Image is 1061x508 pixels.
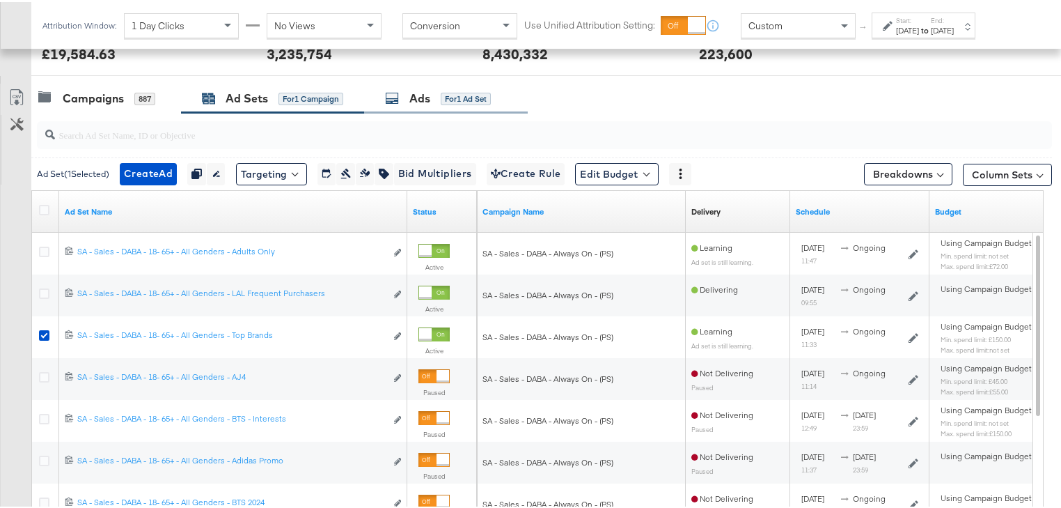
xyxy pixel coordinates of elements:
[699,42,753,62] div: 223,600
[410,17,460,30] span: Conversion
[691,491,753,502] span: Not Delivering
[418,261,450,270] label: Active
[864,161,952,183] button: Breakdowns
[801,491,824,502] span: [DATE]
[801,338,817,346] sub: 11:33
[482,497,613,507] span: SA - Sales - DABA - Always On - (PS)
[941,344,1009,352] sub: Max. spend limit : not set
[691,408,753,418] span: Not Delivering
[691,204,721,215] div: Delivery
[42,42,116,62] div: £19,584.63
[857,24,870,29] span: ↑
[77,453,386,468] a: SA - Sales - DABA - 18- 65+ - All Genders - Adidas Promo
[274,17,315,30] span: No Views
[482,246,613,256] span: SA - Sales - DABA - Always On - (PS)
[482,288,613,298] span: SA - Sales - DABA - Always On - (PS)
[853,324,886,334] span: ongoing
[691,366,753,376] span: Not Delivering
[801,324,824,334] span: [DATE]
[267,42,332,62] div: 3,235,754
[691,256,753,264] sub: Ad set is still learning.
[691,204,721,215] a: Reflects the ability of your Ad Set to achieve delivery based on ad states, schedule and budget.
[691,282,738,293] span: Delivering
[941,403,1032,414] span: Using Campaign Budget
[796,204,924,215] a: Shows when your Ad Set is scheduled to deliver.
[236,161,307,183] button: Targeting
[941,375,1007,383] sub: Min. spend limit: £45.00
[575,161,659,183] button: Edit Budget
[55,114,961,141] input: Search Ad Set Name, ID or Objective
[418,428,450,437] label: Paused
[941,385,1008,394] sub: Max. spend limit : £55.00
[37,166,109,178] div: Ad Set ( 1 Selected)
[748,17,783,30] span: Custom
[120,161,177,183] button: CreateAd
[418,344,450,353] label: Active
[393,161,476,183] button: Bid Multipliers
[801,380,817,388] sub: 11:14
[482,42,548,62] div: 8,430,332
[853,449,876,460] span: [DATE]
[941,260,1008,268] sub: Max. spend limit : £72.00
[801,240,824,251] span: [DATE]
[482,371,613,382] span: SA - Sales - DABA - Always On - (PS)
[941,417,1009,425] sub: Min. spend limit: not set
[418,302,450,311] label: Active
[124,163,173,180] span: Create Ad
[132,17,184,30] span: 1 Day Clicks
[77,453,386,464] div: SA - Sales - DABA - 18- 65+ - All Genders - Adidas Promo
[801,463,817,472] sub: 11:37
[77,328,386,339] div: SA - Sales - DABA - 18- 65+ - All Genders - Top Brands
[65,204,402,215] a: Your Ad Set name.
[853,240,886,251] span: ongoing
[63,88,124,105] div: Campaigns
[801,296,817,305] sub: 09:55
[482,330,613,340] span: SA - Sales - DABA - Always On - (PS)
[77,495,386,506] div: SA - Sales - DABA - 18- 65+ - All Genders - BTS 2024
[418,386,450,395] label: Paused
[77,411,386,422] div: SA - Sales - DABA - 18- 65+ - All Genders - BTS - Interests
[413,204,471,215] a: Shows the current state of your Ad Set.
[77,244,386,255] div: SA - Sales - DABA - 18- 65+ - All Genders - Adults Only
[418,470,450,479] label: Paused
[77,411,386,426] a: SA - Sales - DABA - 18- 65+ - All Genders - BTS - Interests
[691,339,753,348] sub: Ad set is still learning.
[941,449,1047,460] div: Using Campaign Budget
[691,423,714,431] sub: Paused
[941,319,1032,330] span: Using Campaign Budget
[801,422,817,430] sub: 12:49
[77,328,386,342] a: SA - Sales - DABA - 18- 65+ - All Genders - Top Brands
[77,244,386,259] a: SA - Sales - DABA - 18- 65+ - All Genders - Adults Only
[941,249,1009,258] sub: Min. spend limit: not set
[853,463,868,472] sub: 23:59
[853,282,886,293] span: ongoing
[941,361,1032,372] span: Using Campaign Budget
[491,163,561,180] span: Create Rule
[278,91,343,103] div: for 1 Campaign
[398,163,472,180] span: Bid Multipliers
[77,286,386,300] a: SA - Sales - DABA - 18- 65+ - All Genders - LAL Frequent Purchasers
[931,14,954,23] label: End:
[42,19,117,29] div: Attribution Window:
[801,449,824,460] span: [DATE]
[853,491,886,502] span: ongoing
[691,381,714,390] sub: Paused
[77,286,386,297] div: SA - Sales - DABA - 18- 65+ - All Genders - LAL Frequent Purchasers
[226,88,268,105] div: Ad Sets
[441,91,491,103] div: for 1 Ad Set
[963,162,1052,184] button: Column Sets
[853,408,876,418] span: [DATE]
[691,449,753,460] span: Not Delivering
[853,422,868,430] sub: 23:59
[691,465,714,473] sub: Paused
[482,455,613,465] span: SA - Sales - DABA - Always On - (PS)
[919,23,931,33] strong: to
[524,17,655,30] label: Use Unified Attribution Setting:
[691,240,732,251] span: Learning
[896,23,919,34] div: [DATE]
[941,491,1047,502] div: Using Campaign Budget
[941,236,1032,247] span: Using Campaign Budget
[941,427,1012,436] sub: Max. spend limit : £150.00
[409,88,430,105] div: Ads
[77,369,386,384] a: SA - Sales - DABA - 18- 65+ - All Genders - AJ4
